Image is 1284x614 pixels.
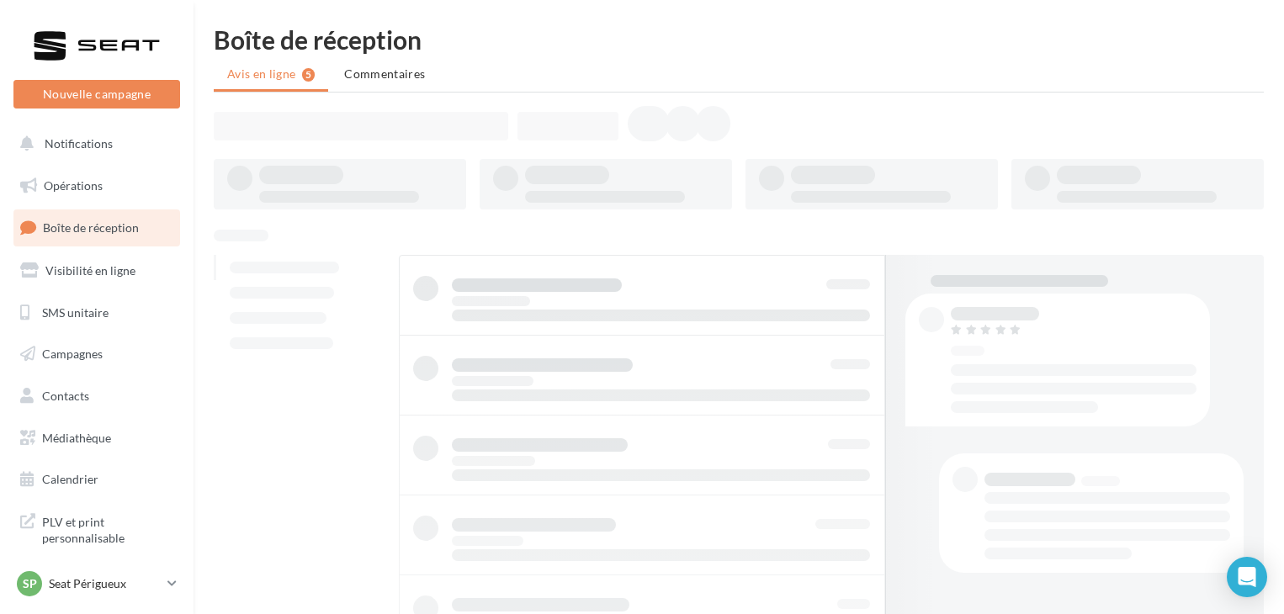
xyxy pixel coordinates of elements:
span: Calendrier [42,472,98,486]
button: Nouvelle campagne [13,80,180,109]
a: Contacts [10,378,183,414]
div: Open Intercom Messenger [1227,557,1267,597]
span: Campagnes DataOnDemand [42,567,173,603]
a: SP Seat Périgueux [13,568,180,600]
span: Contacts [42,389,89,403]
span: Notifications [45,136,113,151]
button: Notifications [10,126,177,161]
a: PLV et print personnalisable [10,504,183,553]
a: Campagnes [10,336,183,372]
span: Opérations [44,178,103,193]
a: Calendrier [10,462,183,497]
a: Boîte de réception [10,209,183,246]
span: Commentaires [344,66,425,81]
a: Visibilité en ligne [10,253,183,288]
span: Visibilité en ligne [45,263,135,278]
a: SMS unitaire [10,295,183,331]
span: Campagnes [42,347,103,361]
a: Médiathèque [10,421,183,456]
p: Seat Périgueux [49,575,161,592]
a: Campagnes DataOnDemand [10,560,183,610]
span: Boîte de réception [43,220,139,235]
span: SMS unitaire [42,304,109,319]
span: SP [23,575,37,592]
div: Boîte de réception [214,27,1264,52]
span: PLV et print personnalisable [42,511,173,547]
a: Opérations [10,168,183,204]
span: Médiathèque [42,431,111,445]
